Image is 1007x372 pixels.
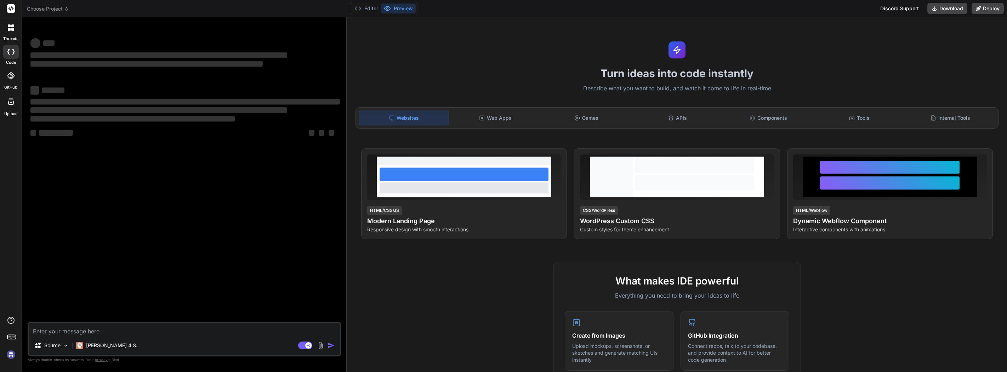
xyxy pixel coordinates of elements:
p: Everything you need to bring your ideas to life [565,291,789,300]
div: HTML/CSS/JS [367,206,402,215]
p: Connect repos, talk to your codebase, and provide context to AI for better code generation [688,343,782,363]
button: Deploy [972,3,1004,14]
div: CSS/WordPress [580,206,618,215]
span: ‌ [30,86,39,95]
p: Upload mockups, screenshots, or sketches and generate matching UIs instantly [572,343,666,363]
div: Games [541,111,631,125]
h2: What makes IDE powerful [565,274,789,288]
span: ‌ [30,107,287,113]
div: Websites [359,111,449,125]
h4: Modern Landing Page [367,216,561,226]
img: attachment [317,342,325,350]
img: signin [5,349,17,361]
span: ‌ [319,130,324,136]
img: icon [328,342,335,349]
p: Source [44,342,61,349]
p: [PERSON_NAME] 4 S.. [86,342,139,349]
span: ‌ [329,130,334,136]
h4: WordPress Custom CSS [580,216,774,226]
span: ‌ [42,88,64,93]
label: code [6,60,16,66]
span: ‌ [30,99,340,105]
span: ‌ [30,61,263,67]
div: Components [724,111,813,125]
p: Responsive design with smooth interactions [367,226,561,233]
label: threads [3,36,18,42]
span: ‌ [39,130,73,136]
h4: Create from Images [572,331,666,340]
button: Preview [381,4,416,13]
span: ‌ [30,130,36,136]
div: HTML/Webflow [793,206,830,215]
img: Claude 4 Sonnet [76,342,83,349]
h1: Turn ideas into code instantly [351,67,1003,80]
p: Custom styles for theme enhancement [580,226,774,233]
button: Download [927,3,967,14]
button: Editor [352,4,381,13]
span: ‌ [30,52,287,58]
p: Always double-check its answers. Your in Bind [28,356,341,363]
div: Tools [815,111,904,125]
label: Upload [4,111,18,117]
span: ‌ [309,130,314,136]
div: Discord Support [876,3,923,14]
span: privacy [95,357,108,362]
h4: Dynamic Webflow Component [793,216,987,226]
span: ‌ [43,40,55,46]
span: ‌ [30,38,40,48]
div: Web Apps [450,111,540,125]
span: ‌ [30,116,235,122]
p: Describe what you want to build, and watch it come to life in real-time [351,84,1003,93]
img: Pick Models [63,343,69,349]
label: GitHub [4,84,17,90]
p: Interactive components with animations [793,226,987,233]
h4: GitHub Integration [688,331,782,340]
div: Internal Tools [906,111,995,125]
span: Choose Project [27,5,69,12]
div: APIs [632,111,722,125]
